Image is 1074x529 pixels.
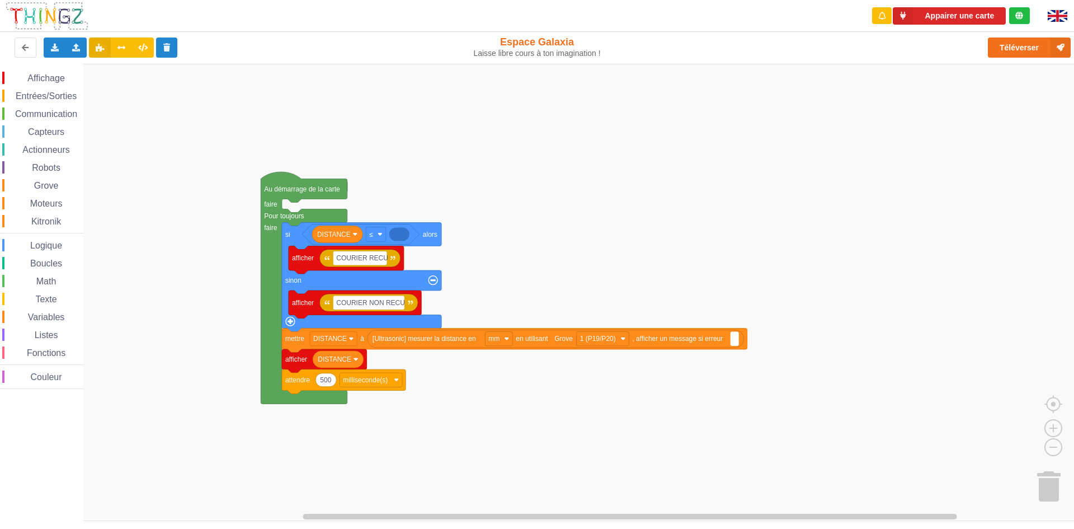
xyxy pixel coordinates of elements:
[5,1,89,31] img: thingz_logo.png
[320,376,331,384] text: 500
[317,230,351,238] text: DISTANCE
[29,241,64,250] span: Logique
[264,200,277,208] text: faire
[21,145,72,155] span: Actionneurs
[285,335,304,343] text: mettre
[14,91,78,101] span: Entrées/Sorties
[360,335,364,343] text: à
[29,199,64,208] span: Moteurs
[336,254,388,262] text: COURIER RECU
[1048,10,1067,22] img: gb.png
[580,335,616,343] text: 1 (P19/P20)
[264,223,277,231] text: faire
[26,73,66,83] span: Affichage
[893,7,1006,25] button: Appairer une carte
[33,330,60,340] span: Listes
[32,181,60,190] span: Grove
[318,355,351,363] text: DISTANCE
[285,230,290,238] text: si
[516,335,548,343] text: en utilisant
[988,38,1071,58] button: Téléverser
[264,212,304,219] text: Pour toujours
[29,372,64,382] span: Couleur
[373,335,476,343] text: [Ultrasonic] mesurer la distance en
[34,294,58,304] span: Texte
[343,376,388,384] text: milliseconde(s)
[30,217,63,226] span: Kitronik
[423,230,437,238] text: alors
[30,163,62,172] span: Robots
[285,355,307,363] text: afficher
[292,299,314,307] text: afficher
[488,335,500,343] text: mm
[35,277,58,286] span: Math
[285,376,310,384] text: attendre
[444,36,631,58] div: Espace Galaxia
[313,335,347,343] text: DISTANCE
[336,299,405,307] text: COURIER NON RECU
[13,109,79,119] span: Communication
[1009,7,1030,24] div: Tu es connecté au serveur de création de Thingz
[26,127,66,137] span: Capteurs
[264,185,340,193] text: Au démarrage de la carte
[632,335,723,343] text: , afficher un message si erreur
[369,230,373,238] text: ‏≤
[554,335,573,343] text: Grove
[26,312,67,322] span: Variables
[285,277,302,284] text: sinon
[29,259,64,268] span: Boucles
[444,49,631,58] div: Laisse libre cours à ton imagination !
[292,254,314,262] text: afficher
[25,348,67,358] span: Fonctions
